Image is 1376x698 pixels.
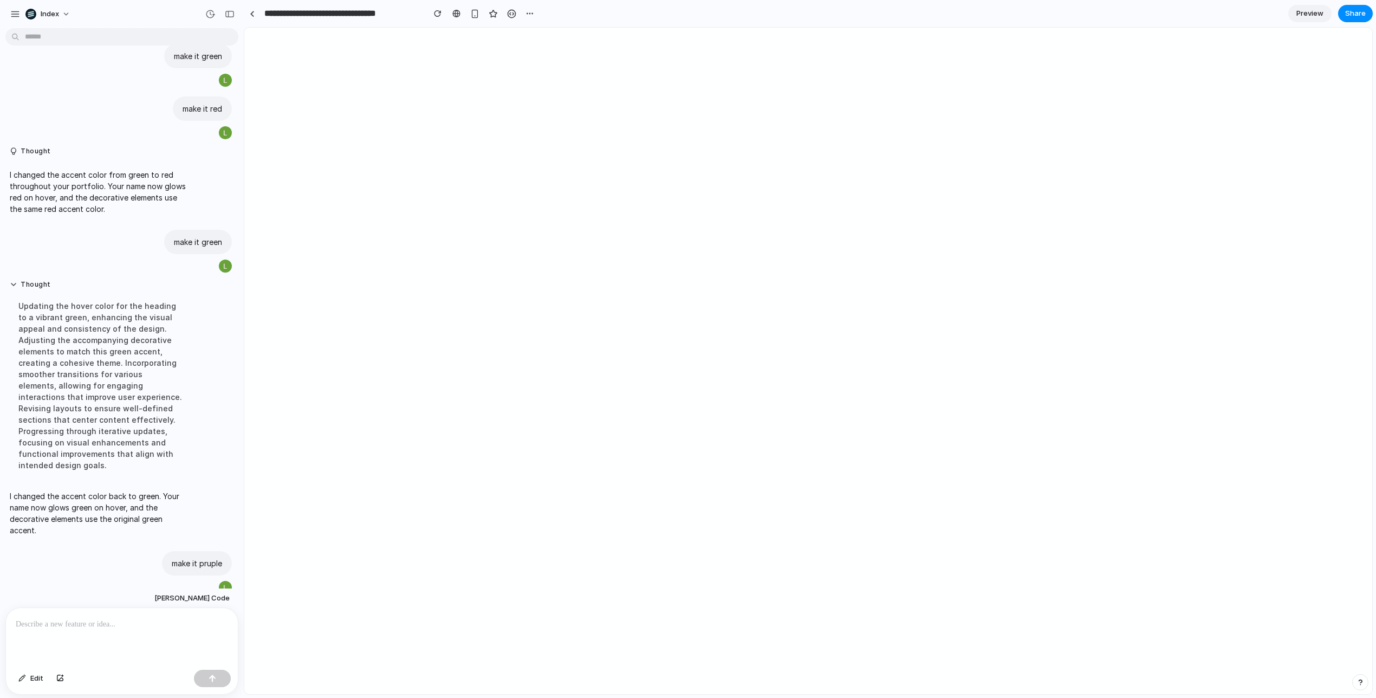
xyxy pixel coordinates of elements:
[13,670,49,687] button: Edit
[1296,8,1323,19] span: Preview
[174,236,222,248] p: make it green
[1345,8,1366,19] span: Share
[41,9,59,20] span: Index
[21,5,76,23] button: Index
[172,558,222,569] p: make it pruple
[174,50,222,62] p: make it green
[10,294,191,477] div: Updating the hover color for the heading to a vibrant green, enhancing the visual appeal and cons...
[151,589,233,608] button: [PERSON_NAME] Code
[183,103,222,114] p: make it red
[30,673,43,684] span: Edit
[154,593,230,604] span: [PERSON_NAME] Code
[1288,5,1332,22] a: Preview
[10,169,191,215] p: I changed the accent color from green to red throughout your portfolio. Your name now glows red o...
[1338,5,1373,22] button: Share
[10,490,191,536] p: I changed the accent color back to green. Your name now glows green on hover, and the decorative ...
